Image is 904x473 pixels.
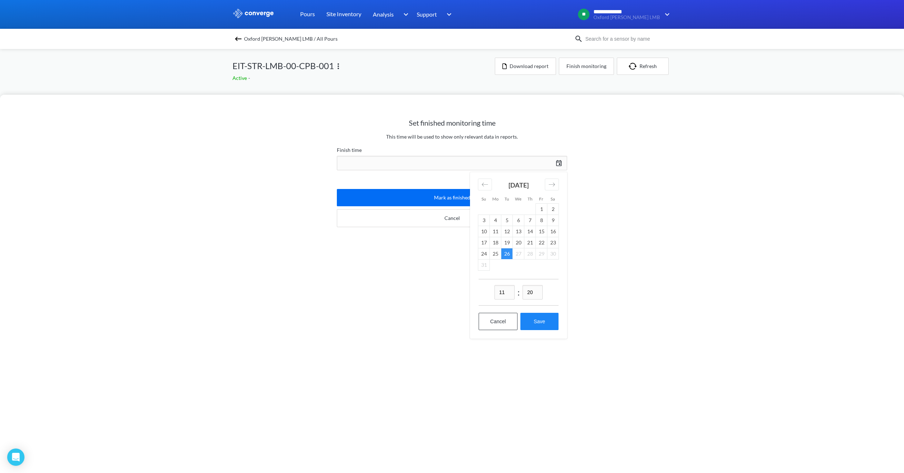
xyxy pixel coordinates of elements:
td: Friday, August 15, 2025 [536,226,547,237]
div: Move backward to switch to the previous month. [478,179,492,190]
small: Su [482,196,486,201]
td: Saturday, August 9, 2025 [547,215,559,226]
div: Move forward to switch to the next month. [545,179,559,190]
span: Oxford [PERSON_NAME] LMB [593,15,660,20]
img: backspace.svg [234,35,243,43]
span: Support [417,10,437,19]
td: Thursday, August 7, 2025 [524,215,536,226]
small: Sa [551,196,555,201]
td: Wednesday, August 13, 2025 [513,226,524,237]
small: Tu [505,196,509,201]
img: downArrow.svg [660,10,672,19]
input: hh [494,285,515,299]
td: Not available. Saturday, August 30, 2025 [547,248,559,259]
td: Tuesday, August 12, 2025 [501,226,513,237]
td: Monday, August 25, 2025 [490,248,501,259]
img: downArrow.svg [399,10,410,19]
small: We [515,196,521,201]
td: Not available. Sunday, August 31, 2025 [478,259,490,270]
td: Thursday, August 21, 2025 [524,237,536,248]
td: Sunday, August 3, 2025 [478,215,490,226]
td: Not available. Wednesday, August 27, 2025 [513,248,524,259]
td: Saturday, August 2, 2025 [547,203,559,215]
p: This time will be used to show only relevant data in reports. [337,133,567,141]
td: Wednesday, August 6, 2025 [513,215,524,226]
button: Mark as finished [337,189,567,206]
td: Wednesday, August 20, 2025 [513,237,524,248]
h2: Set finished monitoring time [337,118,567,127]
label: Finish time [337,146,567,154]
small: Mo [492,196,498,201]
td: Tuesday, August 5, 2025 [501,215,513,226]
td: Not available. Thursday, August 28, 2025 [524,248,536,259]
img: downArrow.svg [442,10,453,19]
span: Oxford [PERSON_NAME] LMB / All Pours [244,34,338,44]
input: mm [523,285,543,299]
td: Friday, August 22, 2025 [536,237,547,248]
td: Sunday, August 17, 2025 [478,237,490,248]
span: Analysis [373,10,394,19]
td: Friday, August 1, 2025 [536,203,547,215]
td: Monday, August 18, 2025 [490,237,501,248]
td: Selected. Tuesday, August 26, 2025 [501,248,513,259]
td: Thursday, August 14, 2025 [524,226,536,237]
small: Fr [539,196,543,201]
td: Sunday, August 24, 2025 [478,248,490,259]
input: Search for a sensor by name [583,35,670,43]
td: Monday, August 11, 2025 [490,226,501,237]
strong: [DATE] [508,181,529,189]
button: Cancel [337,209,567,227]
button: Save [520,313,559,330]
button: Cancel [479,313,517,330]
td: Monday, August 4, 2025 [490,215,501,226]
div: Calendar [470,172,567,339]
div: Open Intercom Messenger [7,449,24,466]
small: Th [528,196,532,201]
span: : [517,285,520,299]
td: Sunday, August 10, 2025 [478,226,490,237]
td: Tuesday, August 19, 2025 [501,237,513,248]
img: icon-search.svg [574,35,583,43]
img: logo_ewhite.svg [232,9,274,18]
td: Saturday, August 16, 2025 [547,226,559,237]
td: Not available. Friday, August 29, 2025 [536,248,547,259]
td: Friday, August 8, 2025 [536,215,547,226]
td: Saturday, August 23, 2025 [547,237,559,248]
